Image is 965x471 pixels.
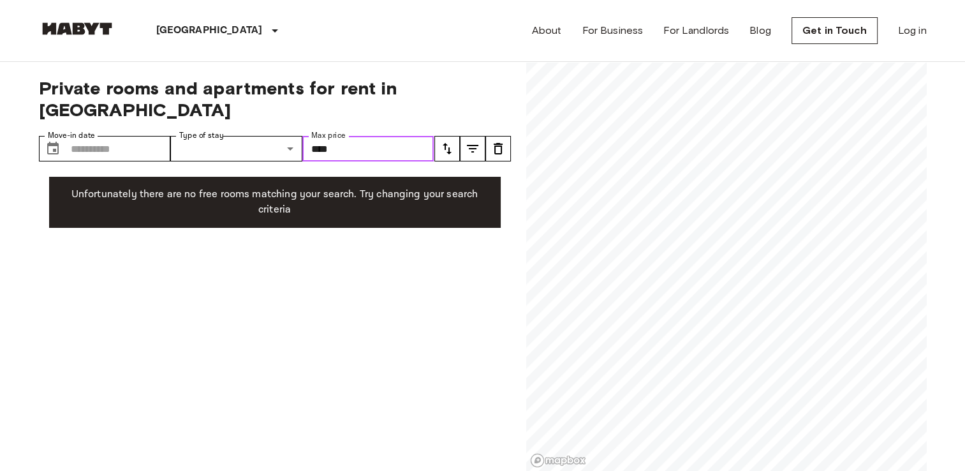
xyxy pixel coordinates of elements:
[460,136,485,161] button: tune
[485,136,511,161] button: tune
[532,23,562,38] a: About
[59,187,490,218] p: Unfortunately there are no free rooms matching your search. Try changing your search criteria
[311,130,346,141] label: Max price
[434,136,460,161] button: tune
[663,23,729,38] a: For Landlords
[48,130,95,141] label: Move-in date
[179,130,224,141] label: Type of stay
[898,23,927,38] a: Log in
[156,23,263,38] p: [GEOGRAPHIC_DATA]
[749,23,771,38] a: Blog
[582,23,643,38] a: For Business
[530,453,586,468] a: Mapbox logo
[39,22,115,35] img: Habyt
[39,77,511,121] span: Private rooms and apartments for rent in [GEOGRAPHIC_DATA]
[40,136,66,161] button: Choose date
[792,17,878,44] a: Get in Touch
